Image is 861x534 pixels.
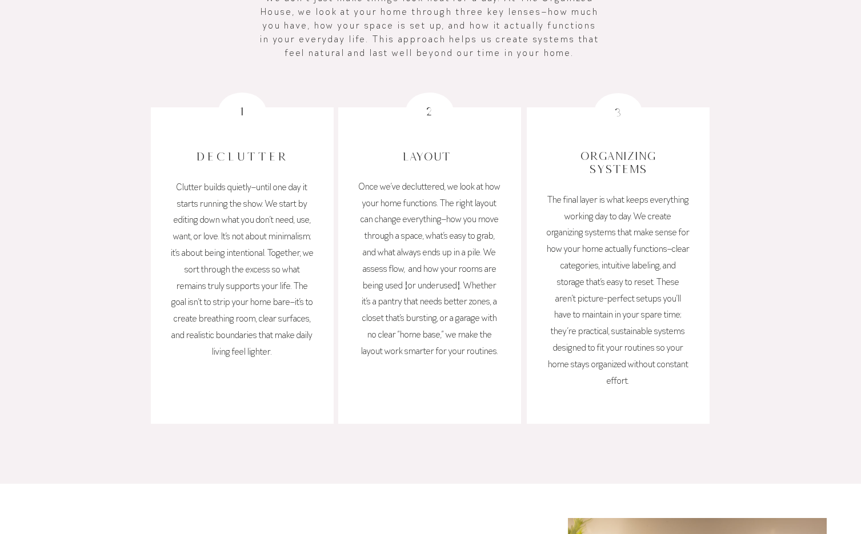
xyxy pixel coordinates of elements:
h3: 2 [415,103,444,119]
h3: 1 [227,103,257,119]
span: Layout [402,150,451,163]
span: declutter [196,150,288,163]
span: Clutter builds quietly—until one day it starts running the show. We start by editing down what yo... [171,181,314,357]
span: Once we’ve decluttered, we look at how your home functions. The right layout can change everythin... [359,180,500,356]
span: The final layer is what keeps everything working day to day. We create organizing systems that ma... [547,194,690,386]
span: Organizing systems [580,149,656,175]
h3: 3 [603,105,632,121]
